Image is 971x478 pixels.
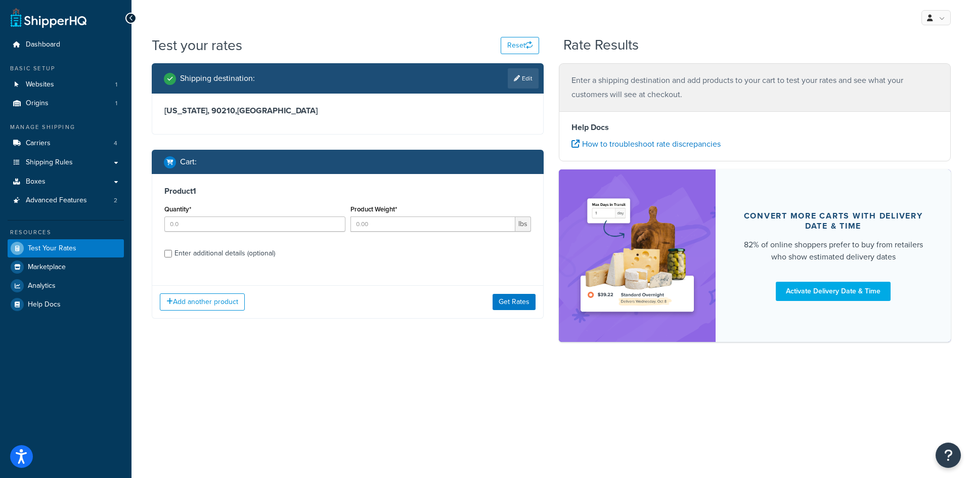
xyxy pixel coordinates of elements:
[8,75,124,94] li: Websites
[8,75,124,94] a: Websites1
[8,239,124,257] a: Test Your Rates
[8,94,124,113] li: Origins
[26,178,46,186] span: Boxes
[115,99,117,108] span: 1
[26,80,54,89] span: Websites
[8,295,124,314] a: Help Docs
[501,37,539,54] button: Reset
[28,282,56,290] span: Analytics
[8,191,124,210] li: Advanced Features
[8,153,124,172] a: Shipping Rules
[26,99,49,108] span: Origins
[114,139,117,148] span: 4
[26,40,60,49] span: Dashboard
[776,282,891,301] a: Activate Delivery Date & Time
[180,157,197,166] h2: Cart :
[164,250,172,257] input: Enter additional details (optional)
[180,74,255,83] h2: Shipping destination :
[8,35,124,54] a: Dashboard
[8,123,124,132] div: Manage Shipping
[8,258,124,276] a: Marketplace
[350,216,516,232] input: 0.00
[8,277,124,295] a: Analytics
[115,80,117,89] span: 1
[571,138,721,150] a: How to troubleshoot rate discrepancies
[26,196,87,205] span: Advanced Features
[493,294,536,310] button: Get Rates
[8,191,124,210] a: Advanced Features2
[26,158,73,167] span: Shipping Rules
[28,263,66,272] span: Marketplace
[8,94,124,113] a: Origins1
[164,216,345,232] input: 0.0
[740,239,926,263] div: 82% of online shoppers prefer to buy from retailers who show estimated delivery dates
[28,244,76,253] span: Test Your Rates
[8,172,124,191] a: Boxes
[114,196,117,205] span: 2
[26,139,51,148] span: Carriers
[8,64,124,73] div: Basic Setup
[508,68,539,89] a: Edit
[28,300,61,309] span: Help Docs
[574,185,700,327] img: feature-image-ddt-36eae7f7280da8017bfb280eaccd9c446f90b1fe08728e4019434db127062ab4.png
[740,211,926,231] div: Convert more carts with delivery date & time
[152,35,242,55] h1: Test your rates
[8,228,124,237] div: Resources
[164,106,531,116] h3: [US_STATE], 90210 , [GEOGRAPHIC_DATA]
[515,216,531,232] span: lbs
[164,186,531,196] h3: Product 1
[164,205,191,213] label: Quantity*
[8,134,124,153] a: Carriers4
[160,293,245,311] button: Add another product
[350,205,397,213] label: Product Weight*
[936,443,961,468] button: Open Resource Center
[174,246,275,260] div: Enter additional details (optional)
[571,73,938,102] p: Enter a shipping destination and add products to your cart to test your rates and see what your c...
[571,121,938,134] h4: Help Docs
[563,37,639,53] h2: Rate Results
[8,134,124,153] li: Carriers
